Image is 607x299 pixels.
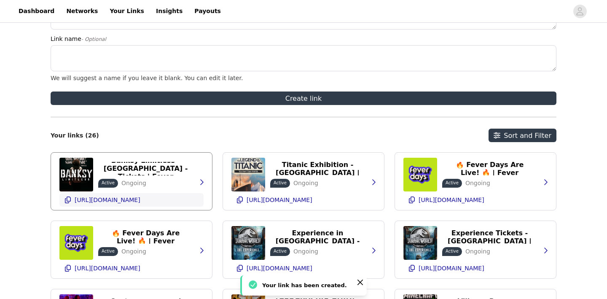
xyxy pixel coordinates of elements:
span: - Optional [81,36,106,42]
p: [URL][DOMAIN_NAME] [247,265,312,272]
a: Dashboard [13,2,59,21]
p: The Legend of the Titanic Exhibition - [GEOGRAPHIC_DATA] | Fever [275,153,360,185]
p: Active [446,248,459,254]
div: avatar [576,5,584,18]
p: Jurassic World: The Experience in [GEOGRAPHIC_DATA] - Tickets | Fever [275,221,360,253]
button: Jurassic World: The Experience Tickets - [GEOGRAPHIC_DATA] | Fever [442,230,537,244]
p: Ongoing [121,179,146,188]
button: Jurassic World: The Experience in [GEOGRAPHIC_DATA] - Tickets | Fever [270,230,365,244]
button: Banksy Limitless - [GEOGRAPHIC_DATA] - Tickets | Fever [98,162,193,175]
p: Ongoing [293,247,318,256]
p: Active [102,180,115,186]
h2: Your links (26) [51,132,99,139]
p: [URL][DOMAIN_NAME] [75,265,140,272]
img: 🔥 Fever Days Are Live! 🔥 | Fever [403,158,437,191]
button: [URL][DOMAIN_NAME] [59,193,204,207]
p: 🔥 Fever Days Are Live! 🔥 | Fever [103,229,188,245]
p: [URL][DOMAIN_NAME] [419,197,484,203]
a: Your Links [105,2,149,21]
button: 🔥 Fever Days Are Live! 🔥 | Fever [442,162,537,175]
p: Ongoing [465,247,490,256]
a: Payouts [189,2,226,21]
p: Jurassic World: The Experience Tickets - [GEOGRAPHIC_DATA] | Fever [447,221,532,253]
div: We will suggest a name if you leave it blank. You can edit it later. [51,75,556,81]
img: Banksy Limitless - London - Tickets | Fever [59,158,93,191]
p: [URL][DOMAIN_NAME] [75,197,140,203]
p: Banksy Limitless - [GEOGRAPHIC_DATA] - Tickets | Fever [103,156,188,180]
button: [URL][DOMAIN_NAME] [403,261,548,275]
div: Your link has been created. [262,280,350,291]
button: Sort and Filter [489,129,556,142]
img: 🔥 Fever Days Are Live! 🔥 | Fever [59,226,93,260]
button: [URL][DOMAIN_NAME] [231,261,376,275]
a: Networks [61,2,103,21]
p: Ongoing [465,179,490,188]
button: [URL][DOMAIN_NAME] [403,193,548,207]
button: The Legend of the Titanic Exhibition - [GEOGRAPHIC_DATA] | Fever [270,162,365,175]
p: Active [274,248,287,254]
p: Active [446,180,459,186]
img: Jurassic World: The Experience in London - Tickets | Fever [231,226,265,260]
p: Active [274,180,287,186]
label: Link name [51,35,551,43]
img: Jurassic World: The Experience Tickets - Madrid | Fever [403,226,437,260]
button: 🔥 Fever Days Are Live! 🔥 | Fever [98,230,193,244]
button: Create link [51,92,556,105]
p: Active [102,248,115,254]
p: [URL][DOMAIN_NAME] [247,197,312,203]
p: 🔥 Fever Days Are Live! 🔥 | Fever [447,161,532,177]
p: Ongoing [293,179,318,188]
a: Insights [151,2,188,21]
button: [URL][DOMAIN_NAME] [231,193,376,207]
button: [URL][DOMAIN_NAME] [59,261,204,275]
img: The Legend of the Titanic Exhibition - London | Fever [231,158,265,191]
p: [URL][DOMAIN_NAME] [419,265,484,272]
button: Close [355,277,365,287]
p: Ongoing [121,247,146,256]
